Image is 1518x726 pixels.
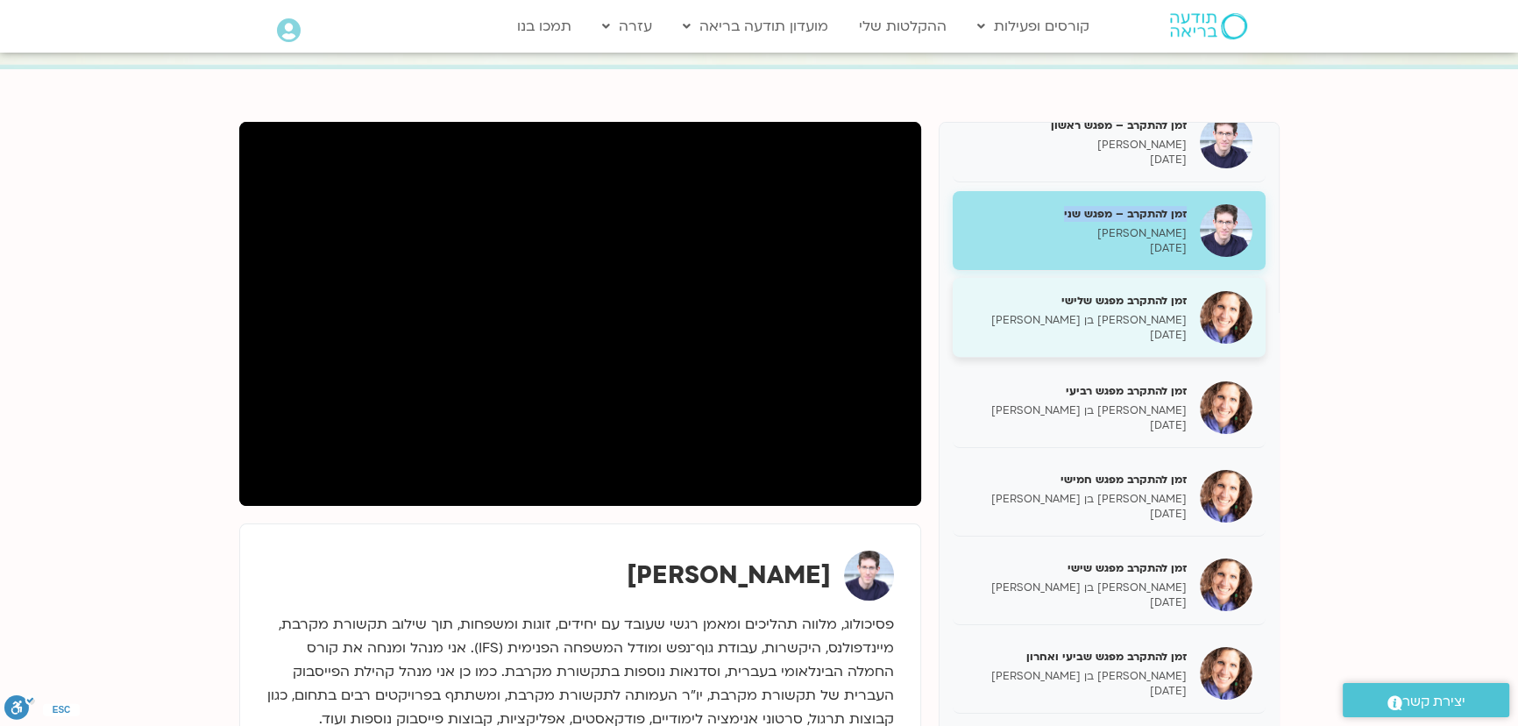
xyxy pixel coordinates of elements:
h5: זמן להתקרב מפגש שלישי [966,293,1187,309]
p: [PERSON_NAME] [966,226,1187,241]
a: ההקלטות שלי [850,10,955,43]
h5: זמן להתקרב מפגש שביעי ואחרון [966,649,1187,665]
img: זמן להתקרב מפגש שלישי [1200,291,1252,344]
a: עזרה [593,10,661,43]
p: [PERSON_NAME] בן [PERSON_NAME] [966,313,1187,328]
h5: זמן להתקרב – מפגש שני [966,206,1187,222]
p: [PERSON_NAME] [966,138,1187,153]
img: זמן להתקרב מפגש חמישי [1200,470,1252,523]
p: [PERSON_NAME] בן [PERSON_NAME] [966,580,1187,595]
span: יצירת קשר [1402,690,1465,714]
img: זמן להתקרב מפגש רביעי [1200,381,1252,434]
img: תודעה בריאה [1170,13,1247,39]
img: זמן להתקרב מפגש שביעי ואחרון [1200,647,1252,700]
p: [PERSON_NAME] בן [PERSON_NAME] [966,492,1187,507]
strong: [PERSON_NAME] [627,559,831,592]
h5: זמן להתקרב מפגש רביעי [966,383,1187,399]
p: [DATE] [966,153,1187,167]
img: זמן להתקרב – מפגש שני [1200,204,1252,257]
h5: זמן להתקרב מפגש חמישי [966,472,1187,488]
p: [DATE] [966,595,1187,610]
p: [DATE] [966,418,1187,433]
h5: זמן להתקרב מפגש שישי [966,560,1187,576]
img: ערן טייכר [844,551,894,601]
img: זמן להתקרב מפגש שישי [1200,559,1252,611]
p: [PERSON_NAME] בן [PERSON_NAME] [966,403,1187,418]
a: תמכו בנו [508,10,580,43]
a: מועדון תודעה בריאה [674,10,837,43]
p: [DATE] [966,241,1187,256]
p: [DATE] [966,684,1187,699]
a: יצירת קשר [1343,683,1509,717]
p: [PERSON_NAME] בן [PERSON_NAME] [966,669,1187,684]
h5: זמן להתקרב – מפגש ראשון [966,117,1187,133]
img: זמן להתקרב – מפגש ראשון [1200,116,1252,168]
a: קורסים ופעילות [968,10,1098,43]
p: [DATE] [966,328,1187,343]
p: [DATE] [966,507,1187,522]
